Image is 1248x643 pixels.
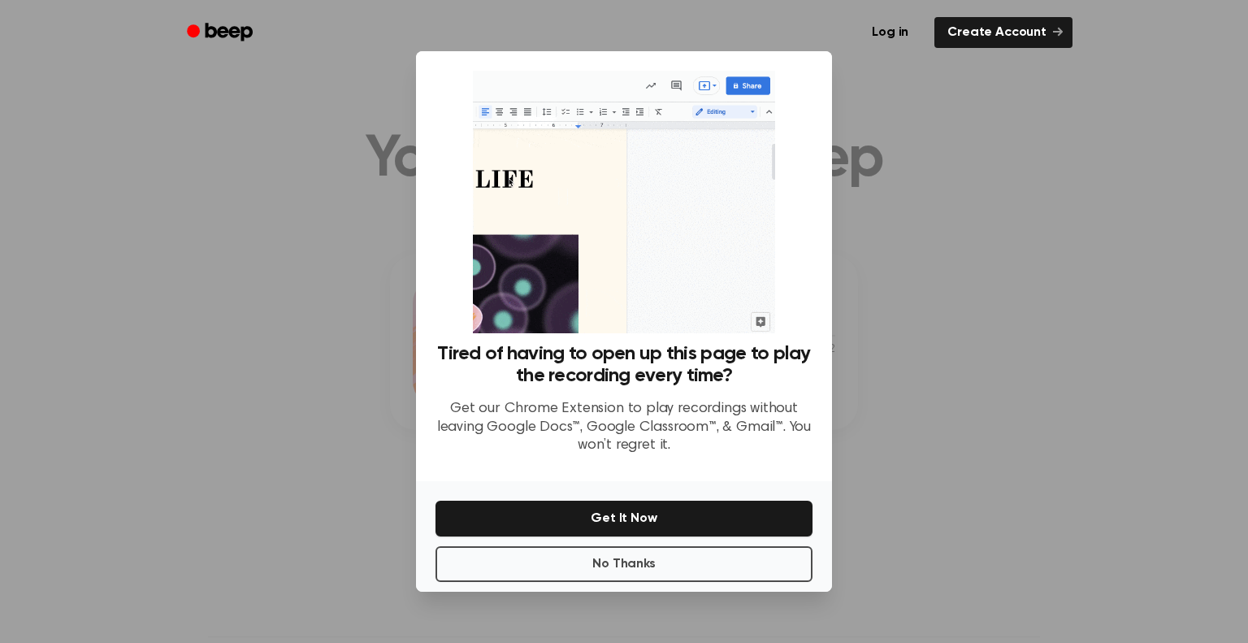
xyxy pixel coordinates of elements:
[856,14,925,51] a: Log in
[175,17,267,49] a: Beep
[435,501,812,537] button: Get It Now
[435,546,812,582] button: No Thanks
[473,71,774,333] img: Beep extension in action
[435,400,812,455] p: Get our Chrome Extension to play recordings without leaving Google Docs™, Google Classroom™, & Gm...
[435,343,812,387] h3: Tired of having to open up this page to play the recording every time?
[934,17,1072,48] a: Create Account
